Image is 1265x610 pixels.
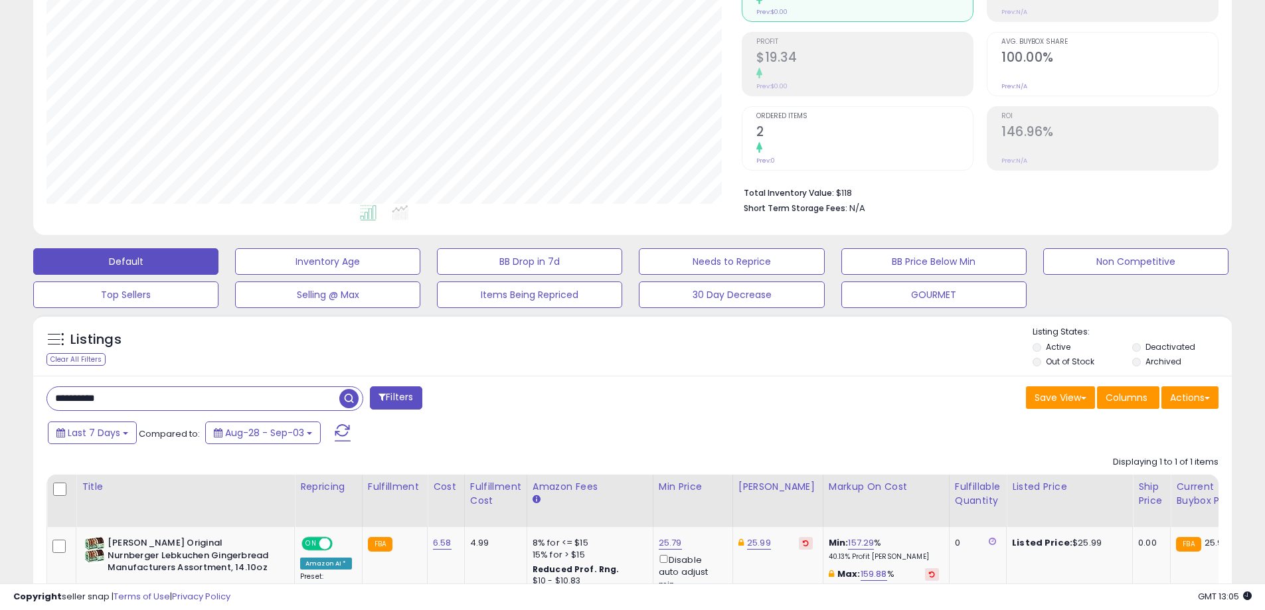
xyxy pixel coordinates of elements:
[1138,480,1165,508] div: Ship Price
[744,202,847,214] b: Short Term Storage Fees:
[533,564,620,575] b: Reduced Prof. Rng.
[1145,341,1195,352] label: Deactivated
[1001,113,1218,120] span: ROI
[437,248,622,275] button: BB Drop in 7d
[235,248,420,275] button: Inventory Age
[738,480,817,494] div: [PERSON_NAME]
[756,38,973,46] span: Profit
[368,480,422,494] div: Fulfillment
[848,536,874,550] a: 157.29
[756,8,788,16] small: Prev: $0.00
[1043,248,1228,275] button: Non Competitive
[225,426,304,439] span: Aug-28 - Sep-03
[1001,38,1218,46] span: Avg. Buybox Share
[837,568,861,580] b: Max:
[1001,157,1027,165] small: Prev: N/A
[205,421,321,444] button: Aug-28 - Sep-03
[841,281,1027,308] button: GOURMET
[744,184,1209,200] li: $118
[639,281,824,308] button: 30 Day Decrease
[470,480,521,508] div: Fulfillment Cost
[659,480,727,494] div: Min Price
[829,537,939,562] div: %
[1138,537,1160,549] div: 0.00
[829,536,849,549] b: Min:
[747,536,771,550] a: 25.99
[1001,50,1218,68] h2: 100.00%
[1001,82,1027,90] small: Prev: N/A
[955,537,996,549] div: 0
[370,386,422,410] button: Filters
[303,538,319,550] span: ON
[756,157,775,165] small: Prev: 0
[1046,356,1094,367] label: Out of Stock
[1106,391,1147,404] span: Columns
[1001,8,1027,16] small: Prev: N/A
[33,281,218,308] button: Top Sellers
[829,552,939,562] p: 40.13% Profit [PERSON_NAME]
[1205,536,1228,549] span: 25.99
[1113,456,1219,469] div: Displaying 1 to 1 of 1 items
[533,480,647,494] div: Amazon Fees
[756,113,973,120] span: Ordered Items
[172,590,230,603] a: Privacy Policy
[437,281,622,308] button: Items Being Repriced
[1033,326,1232,339] p: Listing States:
[659,536,682,550] a: 25.79
[1198,590,1252,603] span: 2025-09-11 13:05 GMT
[139,427,200,440] span: Compared to:
[829,568,939,593] div: %
[1046,341,1070,352] label: Active
[1012,537,1122,549] div: $25.99
[1161,386,1219,409] button: Actions
[48,421,137,444] button: Last 7 Days
[13,591,230,603] div: seller snap | |
[13,590,62,603] strong: Copyright
[1026,386,1095,409] button: Save View
[533,494,541,506] small: Amazon Fees.
[1097,386,1159,409] button: Columns
[470,537,517,549] div: 4.99
[68,426,120,439] span: Last 7 Days
[1145,356,1181,367] label: Archived
[841,248,1027,275] button: BB Price Below Min
[1176,537,1201,552] small: FBA
[433,480,459,494] div: Cost
[829,480,944,494] div: Markup on Cost
[639,248,824,275] button: Needs to Reprice
[85,537,104,564] img: 51Pm+bY6w+L._SL40_.jpg
[300,558,352,570] div: Amazon AI *
[70,331,122,349] h5: Listings
[33,248,218,275] button: Default
[46,353,106,366] div: Clear All Filters
[331,538,352,550] span: OFF
[1012,480,1127,494] div: Listed Price
[300,480,357,494] div: Repricing
[82,480,289,494] div: Title
[756,124,973,142] h2: 2
[861,568,887,581] a: 159.88
[1001,124,1218,142] h2: 146.96%
[823,475,949,527] th: The percentage added to the cost of goods (COGS) that forms the calculator for Min & Max prices.
[235,281,420,308] button: Selling @ Max
[849,202,865,214] span: N/A
[114,590,170,603] a: Terms of Use
[433,536,452,550] a: 6.58
[659,552,722,591] div: Disable auto adjust min
[756,50,973,68] h2: $19.34
[1176,480,1244,508] div: Current Buybox Price
[756,82,788,90] small: Prev: $0.00
[108,537,269,577] b: [PERSON_NAME] Original Nurnberger Lebkuchen Gingerbread Manufacturers Assortment, 14.10oz
[533,537,643,549] div: 8% for <= $15
[955,480,1001,508] div: Fulfillable Quantity
[368,537,392,552] small: FBA
[1012,536,1072,549] b: Listed Price:
[533,549,643,561] div: 15% for > $15
[744,187,834,198] b: Total Inventory Value:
